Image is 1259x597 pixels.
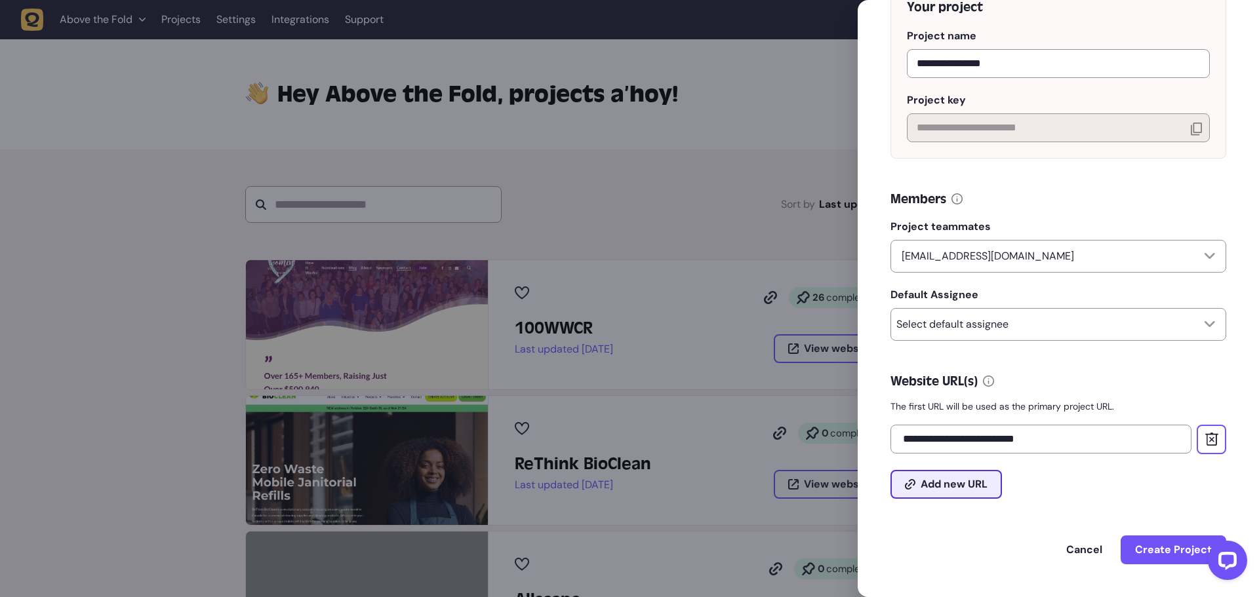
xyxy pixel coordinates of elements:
[1135,545,1212,555] span: Create Project
[921,479,988,490] span: Add new URL
[896,248,1079,264] p: [EMAIL_ADDRESS][DOMAIN_NAME]
[890,470,1002,499] button: Add new URL
[907,29,1210,43] label: Project name
[1121,535,1226,564] button: Create Project
[890,372,978,391] h5: Website URL(s)
[907,94,966,107] span: Project key
[1197,535,1252,590] iframe: LiveChat chat widget
[896,318,1009,331] p: Select default assignee
[1066,545,1102,555] span: Cancel
[890,288,1226,301] label: Default Assignee
[890,400,1226,413] p: The first URL will be used as the primary project URL.
[1061,537,1115,563] button: Cancel
[890,220,1226,233] label: Project teammates
[890,190,946,208] h5: Members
